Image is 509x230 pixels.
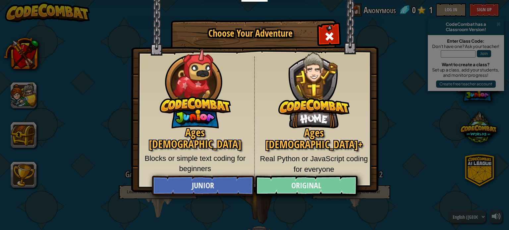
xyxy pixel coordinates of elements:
[141,153,249,174] p: Blocks or simple text coding for beginners
[152,176,254,196] a: Junior
[319,25,340,46] div: Close modal
[141,127,249,150] h2: Ages [DEMOGRAPHIC_DATA]
[183,28,318,39] h1: Choose Your Adventure
[255,176,357,196] a: Original
[278,41,350,128] img: CodeCombat Original hero character
[260,154,368,174] p: Real Python or JavaScript coding for everyone
[160,44,231,128] img: CodeCombat Junior hero character
[260,127,368,150] h2: Ages [DEMOGRAPHIC_DATA]+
